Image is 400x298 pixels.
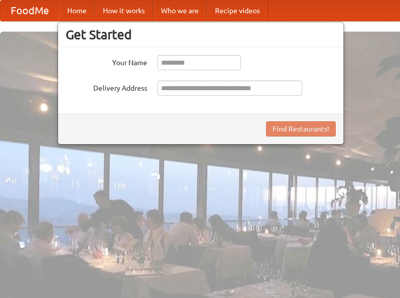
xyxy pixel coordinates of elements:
[59,1,95,21] a: Home
[266,121,336,137] button: Find Restaurants!
[66,55,147,68] label: Your Name
[66,80,147,93] label: Delivery Address
[66,27,336,42] h3: Get Started
[153,1,207,21] a: Who we are
[207,1,268,21] a: Recipe videos
[95,1,153,21] a: How it works
[1,1,59,21] a: FoodMe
